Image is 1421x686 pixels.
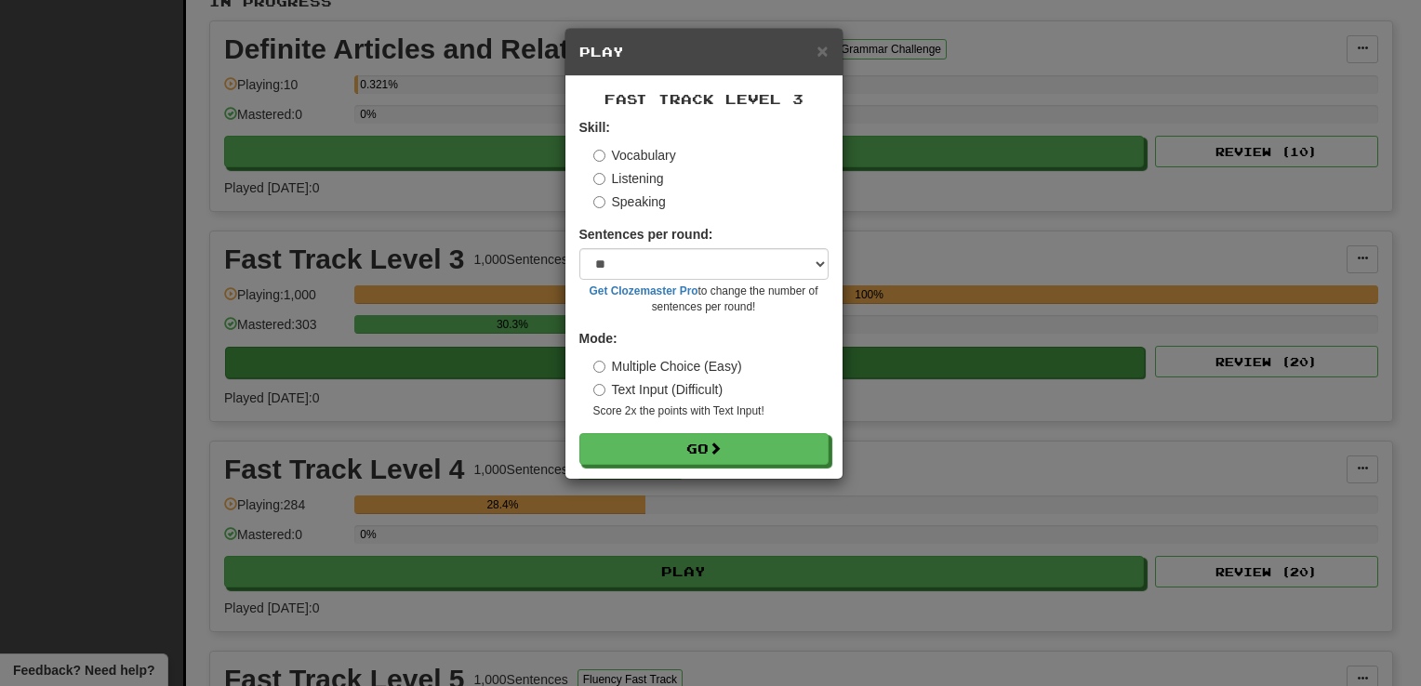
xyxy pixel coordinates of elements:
h5: Play [579,43,829,61]
small: Score 2x the points with Text Input ! [593,403,829,419]
small: to change the number of sentences per round! [579,284,829,315]
input: Text Input (Difficult) [593,384,605,396]
span: Fast Track Level 3 [604,91,803,107]
button: Go [579,433,829,465]
a: Get Clozemaster Pro [590,284,698,297]
label: Multiple Choice (Easy) [593,357,742,376]
input: Listening [593,173,605,185]
label: Listening [593,169,664,188]
input: Vocabulary [593,150,605,162]
label: Vocabulary [593,146,676,165]
input: Multiple Choice (Easy) [593,361,605,373]
span: × [817,40,828,61]
button: Close [817,41,828,60]
label: Sentences per round: [579,225,713,244]
label: Speaking [593,192,666,211]
label: Text Input (Difficult) [593,380,724,399]
strong: Mode: [579,331,618,346]
input: Speaking [593,196,605,208]
strong: Skill: [579,120,610,135]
